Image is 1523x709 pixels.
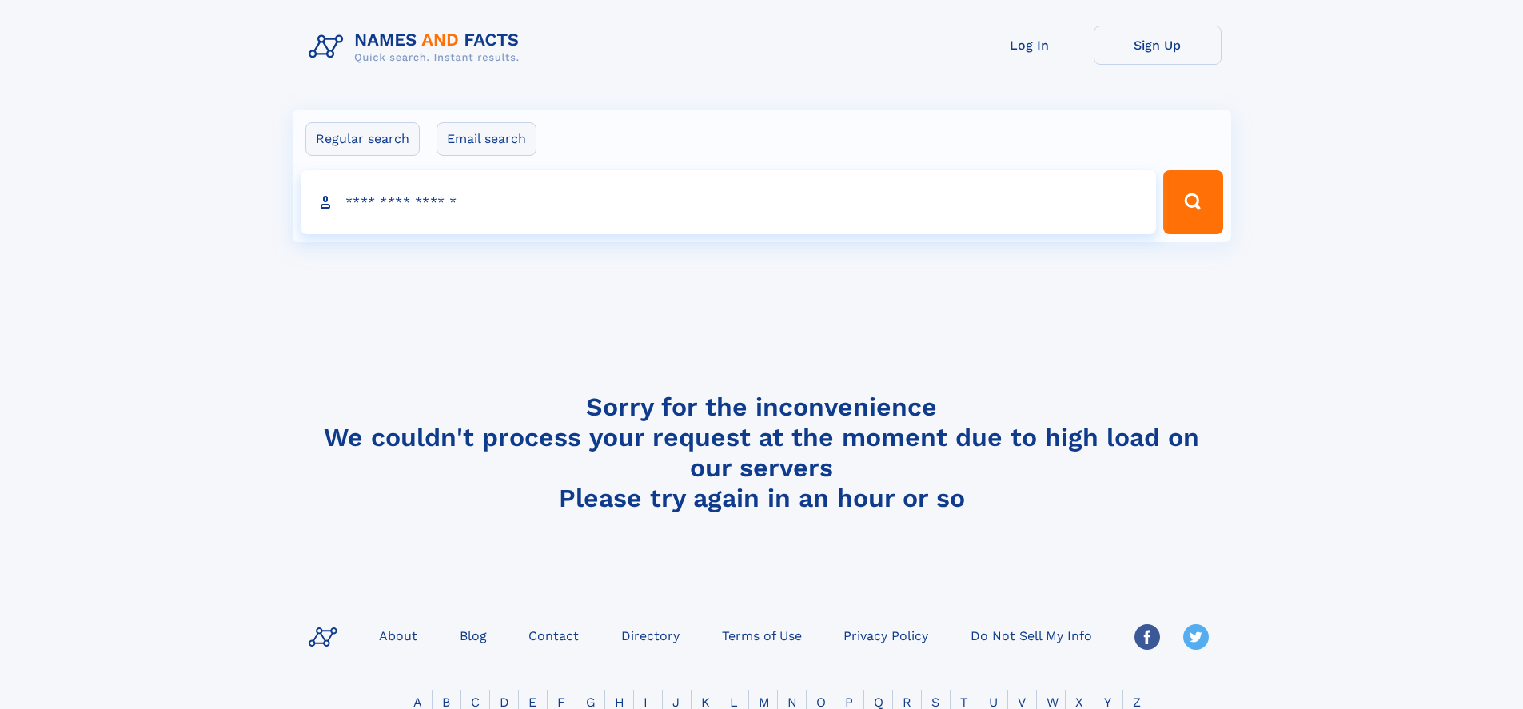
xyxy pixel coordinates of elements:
a: Sign Up [1094,26,1222,65]
a: Log In [966,26,1094,65]
img: Facebook [1134,624,1160,650]
label: Email search [437,122,536,156]
button: Search Button [1163,170,1222,234]
a: Privacy Policy [837,623,935,647]
a: Terms of Use [716,623,808,647]
a: About [373,623,424,647]
img: Logo Names and Facts [302,26,532,69]
input: search input [301,170,1157,234]
img: Twitter [1183,624,1209,650]
label: Regular search [305,122,420,156]
a: Blog [453,623,493,647]
a: Contact [522,623,585,647]
a: Do Not Sell My Info [964,623,1098,647]
h4: Sorry for the inconvenience We couldn't process your request at the moment due to high load on ou... [302,392,1222,513]
a: Directory [615,623,686,647]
